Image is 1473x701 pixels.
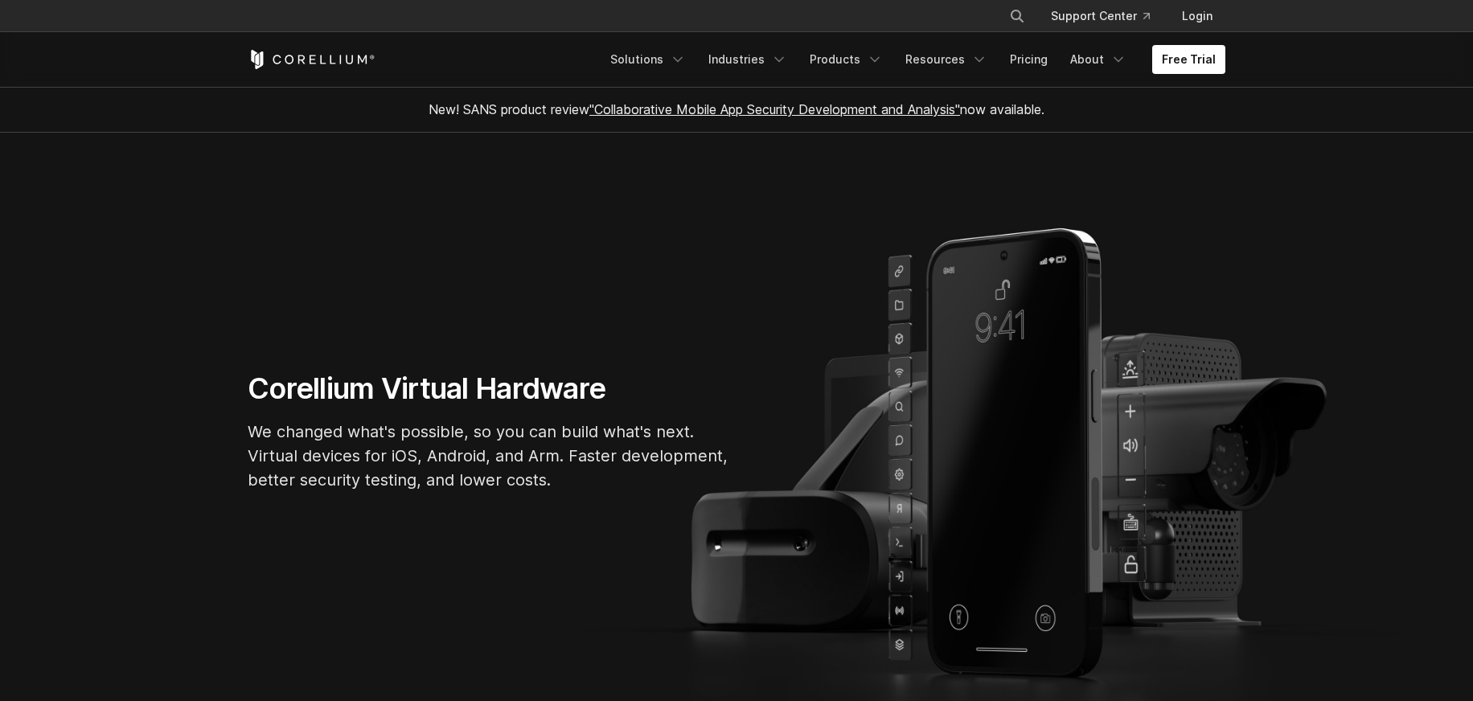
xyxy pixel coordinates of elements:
[429,101,1044,117] span: New! SANS product review now available.
[1003,2,1032,31] button: Search
[248,50,375,69] a: Corellium Home
[601,45,695,74] a: Solutions
[1152,45,1225,74] a: Free Trial
[800,45,892,74] a: Products
[1061,45,1136,74] a: About
[699,45,797,74] a: Industries
[1000,45,1057,74] a: Pricing
[896,45,997,74] a: Resources
[1169,2,1225,31] a: Login
[248,371,730,407] h1: Corellium Virtual Hardware
[248,420,730,492] p: We changed what's possible, so you can build what's next. Virtual devices for iOS, Android, and A...
[601,45,1225,74] div: Navigation Menu
[990,2,1225,31] div: Navigation Menu
[589,101,960,117] a: "Collaborative Mobile App Security Development and Analysis"
[1038,2,1163,31] a: Support Center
